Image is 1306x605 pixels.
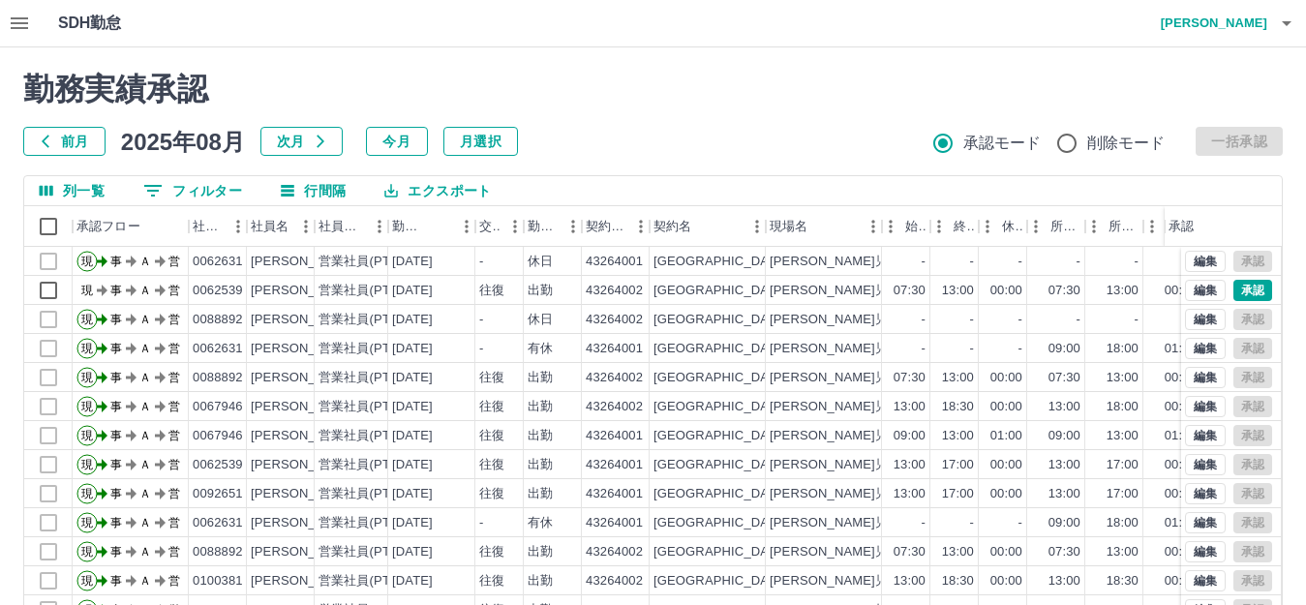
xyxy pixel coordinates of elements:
text: 営 [168,487,180,500]
div: 09:00 [1048,514,1080,532]
div: 営業社員(PT契約) [319,398,420,416]
div: 社員名 [247,206,315,247]
div: 往復 [479,369,504,387]
div: 所定開始 [1050,206,1081,247]
text: 事 [110,342,122,355]
text: Ａ [139,574,151,588]
div: 0062631 [193,340,243,358]
div: [DATE] [392,456,433,474]
div: 有休 [528,340,553,358]
text: Ａ [139,371,151,384]
div: 13:00 [894,572,926,590]
div: 0062631 [193,253,243,271]
div: - [922,514,926,532]
div: [GEOGRAPHIC_DATA] [653,340,787,358]
div: 営業社員(PT契約) [319,485,420,503]
div: 17:00 [1107,485,1139,503]
div: 00:00 [990,369,1022,387]
div: 00:00 [1165,543,1197,561]
button: フィルター表示 [128,176,258,205]
span: 削除モード [1087,132,1166,155]
div: [PERSON_NAME] [251,514,356,532]
div: [PERSON_NAME]児童センター [770,485,952,503]
div: 00:00 [1165,282,1197,300]
div: 01:00 [990,427,1022,445]
text: 事 [110,371,122,384]
div: - [1077,253,1080,271]
div: 営業社員(PT契約) [319,253,420,271]
div: - [1135,253,1139,271]
div: 13:00 [1048,572,1080,590]
button: メニュー [743,212,772,241]
div: 17:00 [1107,456,1139,474]
div: 07:30 [894,543,926,561]
div: 出勤 [528,398,553,416]
div: [GEOGRAPHIC_DATA] [653,427,787,445]
div: 終業 [930,206,979,247]
text: Ａ [139,516,151,529]
div: 43264001 [586,340,643,358]
div: 18:30 [1107,572,1139,590]
div: 43264002 [586,369,643,387]
div: 営業社員(PT契約) [319,572,420,590]
text: 営 [168,458,180,471]
text: 現 [81,516,93,529]
div: 往復 [479,282,504,300]
button: メニュー [452,212,481,241]
div: 00:00 [1165,398,1197,416]
div: - [479,340,483,358]
div: [PERSON_NAME]児童センター内 児童クラブ [770,572,1041,590]
div: [PERSON_NAME] [251,340,356,358]
div: [GEOGRAPHIC_DATA] [653,282,787,300]
div: 営業社員(PT契約) [319,369,420,387]
text: 営 [168,429,180,442]
div: 承認フロー [73,206,189,247]
button: メニュー [365,212,394,241]
div: 出勤 [528,543,553,561]
div: 00:00 [990,485,1022,503]
div: - [1018,253,1022,271]
div: 始業 [882,206,930,247]
div: 18:00 [1107,514,1139,532]
div: [PERSON_NAME]児童センター内 児童クラブ [770,543,1041,561]
div: [PERSON_NAME]児童センター内 児童クラブ [770,282,1041,300]
text: 営 [168,342,180,355]
div: 0067946 [193,398,243,416]
text: Ａ [139,313,151,326]
text: 営 [168,516,180,529]
div: [PERSON_NAME] [251,572,356,590]
text: 営 [168,313,180,326]
div: 出勤 [528,456,553,474]
div: [DATE] [392,543,433,561]
div: [DATE] [392,340,433,358]
text: 現 [81,313,93,326]
div: 13:00 [942,427,974,445]
button: 編集 [1185,309,1226,330]
div: 43264001 [586,427,643,445]
div: 17:00 [942,456,974,474]
div: 往復 [479,398,504,416]
div: 0062539 [193,282,243,300]
div: 13:00 [942,543,974,561]
div: 往復 [479,572,504,590]
button: 編集 [1185,425,1226,446]
button: エクスポート [369,176,506,205]
div: 43264001 [586,514,643,532]
button: メニュー [291,212,320,241]
div: 17:00 [942,485,974,503]
button: 編集 [1185,396,1226,417]
div: 契約コード [586,206,626,247]
div: 18:00 [1107,398,1139,416]
div: 0088892 [193,311,243,329]
div: 43264001 [586,456,643,474]
div: 00:00 [990,572,1022,590]
div: 43264002 [586,311,643,329]
div: 0092651 [193,485,243,503]
div: 勤務日 [392,206,425,247]
div: [DATE] [392,514,433,532]
div: 00:00 [990,398,1022,416]
button: 編集 [1185,483,1226,504]
div: 所定終業 [1085,206,1143,247]
text: 現 [81,487,93,500]
div: [PERSON_NAME]児童センター内 児童クラブ [770,311,1041,329]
